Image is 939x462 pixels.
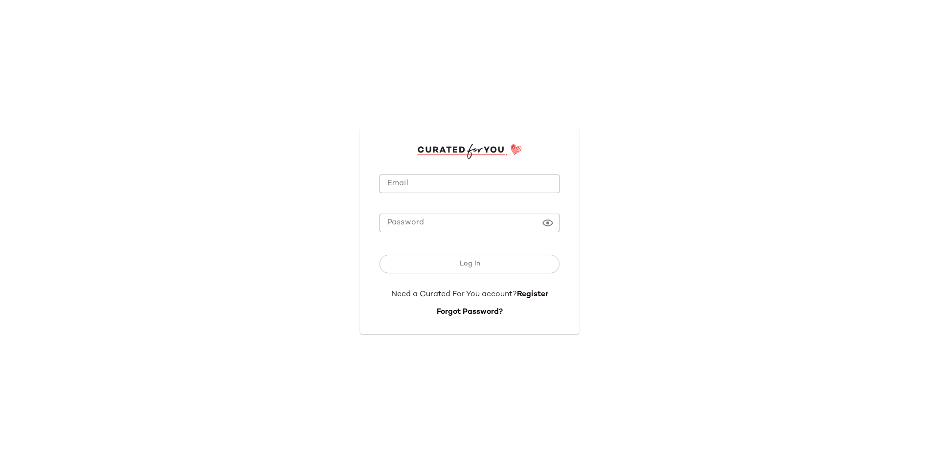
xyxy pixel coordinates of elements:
[517,290,548,299] a: Register
[459,260,480,268] span: Log In
[437,308,503,316] a: Forgot Password?
[417,144,522,158] img: cfy_login_logo.DGdB1djN.svg
[380,255,559,273] button: Log In
[391,290,517,299] span: Need a Curated For You account?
